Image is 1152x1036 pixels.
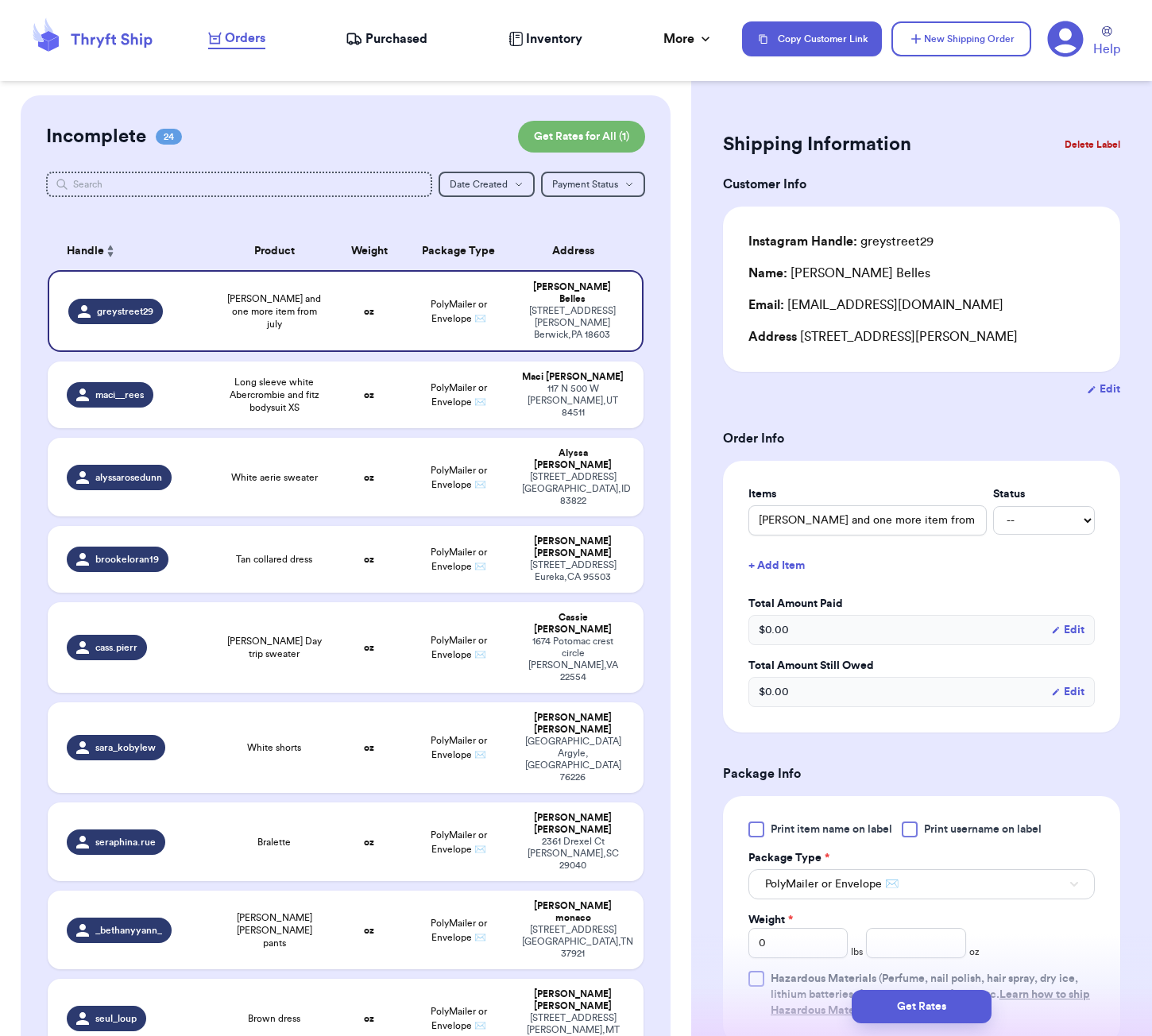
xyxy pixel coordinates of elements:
strong: oz [364,307,374,316]
strong: oz [364,1014,374,1023]
th: Package Type [405,232,512,270]
th: Product [215,232,334,270]
span: lbs [851,945,863,958]
button: Get Rates [852,990,992,1023]
div: 1674 Potomac crest circle [PERSON_NAME] , VA 22554 [522,636,624,683]
span: Print item name on label [771,821,892,837]
span: Date Created [450,180,508,189]
div: [EMAIL_ADDRESS][DOMAIN_NAME] [748,296,1095,315]
a: Inventory [508,29,582,48]
span: White shorts [247,741,301,754]
a: Help [1093,26,1120,59]
a: Purchased [346,29,427,48]
div: [GEOGRAPHIC_DATA] Argyle , [GEOGRAPHIC_DATA] 76226 [522,736,624,783]
span: (Perfume, nail polish, hair spray, dry ice, lithium batteries, firearms, lighters, fuels, etc. ) [771,973,1090,1016]
h3: Order Info [723,429,1120,448]
span: PolyMailer or Envelope ✉️ [431,636,487,659]
strong: oz [364,555,374,564]
span: seraphina.rue [95,836,156,849]
span: PolyMailer or Envelope ✉️ [431,918,487,942]
span: PolyMailer or Envelope ✉️ [431,830,487,854]
span: sara_kobylew [95,741,156,754]
button: Edit [1087,381,1120,397]
span: PolyMailer or Envelope ✉️ [765,876,899,892]
span: cass.pierr [95,641,137,654]
div: Maci [PERSON_NAME] [522,371,624,383]
strong: oz [364,743,374,752]
span: [PERSON_NAME] and one more item from july [224,292,324,331]
span: Payment Status [552,180,618,189]
span: alyssarosedunn [95,471,162,484]
button: Delete Label [1058,127,1127,162]
span: $ 0.00 [759,622,789,638]
div: 2361 Drexel Ct [PERSON_NAME] , SC 29040 [522,836,624,872]
span: Tan collared dress [236,553,312,566]
span: Purchased [365,29,427,48]
span: brookeloran19 [95,553,159,566]
div: [PERSON_NAME] Belles [522,281,623,305]
span: PolyMailer or Envelope ✉️ [431,383,487,407]
span: White aerie sweater [231,471,318,484]
div: [STREET_ADDRESS] [GEOGRAPHIC_DATA] , ID 83822 [522,471,624,507]
div: [PERSON_NAME] [PERSON_NAME] [522,812,624,836]
span: Print username on label [924,821,1042,837]
span: Help [1093,40,1120,59]
span: Address [748,331,797,343]
span: _bethanyyann_ [95,924,162,937]
strong: oz [364,643,374,652]
label: Status [993,486,1095,502]
th: Weight [334,232,405,270]
strong: oz [364,390,374,400]
input: Search [46,172,432,197]
span: maci__rees [95,388,144,401]
span: PolyMailer or Envelope ✉️ [431,1007,487,1030]
div: [PERSON_NAME] monaco [522,900,624,924]
button: Get Rates for All (1) [518,121,645,153]
span: Inventory [526,29,582,48]
label: Total Amount Paid [748,596,1095,612]
label: Items [748,486,987,502]
div: Alyssa [PERSON_NAME] [522,447,624,471]
span: Brown dress [248,1012,300,1025]
span: Hazardous Materials [771,973,876,984]
span: Bralette [257,836,291,849]
span: Instagram Handle: [748,235,857,248]
h3: Package Info [723,764,1120,783]
h2: Shipping Information [723,132,911,157]
span: PolyMailer or Envelope ✉️ [431,466,487,489]
button: + Add Item [742,548,1101,583]
button: Payment Status [541,172,645,197]
button: Edit [1051,622,1084,638]
span: Long sleeve white Abercrombie and fitz bodysuit XS [224,376,324,414]
span: $ 0.00 [759,684,789,700]
div: greystreet29 [748,232,934,251]
strong: oz [364,837,374,847]
div: [PERSON_NAME] [PERSON_NAME] [522,535,624,559]
th: Address [512,232,644,270]
label: Total Amount Still Owed [748,658,1095,674]
strong: oz [364,473,374,482]
div: More [663,29,713,48]
div: [PERSON_NAME] [PERSON_NAME] [522,712,624,736]
span: PolyMailer or Envelope ✉️ [431,547,487,571]
div: [STREET_ADDRESS] [GEOGRAPHIC_DATA] , TN 37921 [522,924,624,960]
span: PolyMailer or Envelope ✉️ [431,300,487,323]
button: PolyMailer or Envelope ✉️ [748,869,1095,899]
span: seul_loup [95,1012,137,1025]
div: Cassie [PERSON_NAME] [522,612,624,636]
button: Sort ascending [104,242,117,261]
span: Handle [67,243,104,260]
div: [PERSON_NAME] [PERSON_NAME] [522,988,624,1012]
span: Email: [748,299,784,311]
span: Name: [748,267,787,280]
button: Copy Customer Link [742,21,882,56]
a: Orders [208,29,265,49]
strong: oz [364,926,374,935]
div: [STREET_ADDRESS] Eureka , CA 95503 [522,559,624,583]
div: [STREET_ADDRESS][PERSON_NAME] Berwick , PA 18603 [522,305,623,341]
label: Package Type [748,850,829,866]
span: Orders [225,29,265,48]
div: [PERSON_NAME] Belles [748,264,930,283]
span: PolyMailer or Envelope ✉️ [431,736,487,760]
button: Date Created [439,172,535,197]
